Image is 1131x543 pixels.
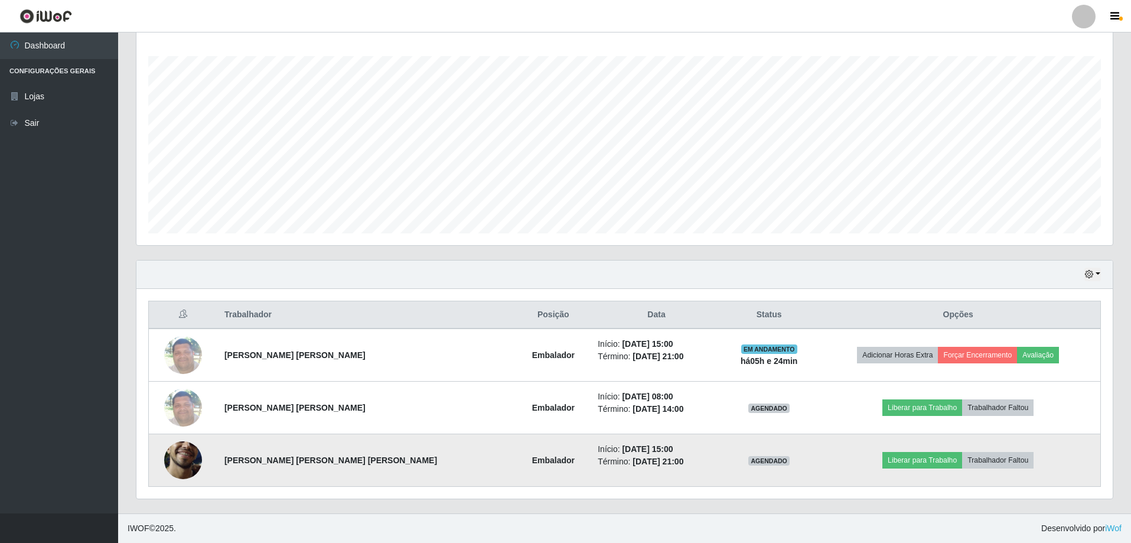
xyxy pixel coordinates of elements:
strong: [PERSON_NAME] [PERSON_NAME] [224,350,366,360]
li: Término: [598,403,715,415]
li: Início: [598,443,715,456]
button: Avaliação [1017,347,1059,363]
li: Início: [598,338,715,350]
li: Término: [598,350,715,363]
strong: [PERSON_NAME] [PERSON_NAME] [224,403,366,412]
li: Término: [598,456,715,468]
span: Desenvolvido por [1041,522,1122,535]
time: [DATE] 15:00 [622,339,673,349]
img: 1697490161329.jpeg [164,382,202,433]
img: CoreUI Logo [19,9,72,24]
time: [DATE] 21:00 [633,352,683,361]
strong: Embalador [532,350,575,360]
button: Forçar Encerramento [938,347,1017,363]
button: Adicionar Horas Extra [857,347,938,363]
span: IWOF [128,524,149,533]
button: Trabalhador Faltou [962,452,1034,469]
strong: há 05 h e 24 min [741,356,798,366]
strong: Embalador [532,456,575,465]
span: © 2025 . [128,522,176,535]
th: Data [591,301,722,329]
span: EM ANDAMENTO [741,344,797,354]
button: Liberar para Trabalho [882,399,962,416]
th: Posição [516,301,591,329]
th: Opções [816,301,1100,329]
span: AGENDADO [748,456,790,466]
img: 1697490161329.jpeg [164,330,202,380]
strong: Embalador [532,403,575,412]
strong: [PERSON_NAME] [PERSON_NAME] [PERSON_NAME] [224,456,437,465]
th: Status [722,301,816,329]
time: [DATE] 14:00 [633,404,683,414]
img: 1755034904390.jpeg [164,418,202,502]
button: Trabalhador Faltou [962,399,1034,416]
a: iWof [1105,524,1122,533]
th: Trabalhador [217,301,516,329]
li: Início: [598,391,715,403]
time: [DATE] 08:00 [622,392,673,401]
time: [DATE] 21:00 [633,457,683,466]
button: Liberar para Trabalho [882,452,962,469]
time: [DATE] 15:00 [622,444,673,454]
span: AGENDADO [748,404,790,413]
